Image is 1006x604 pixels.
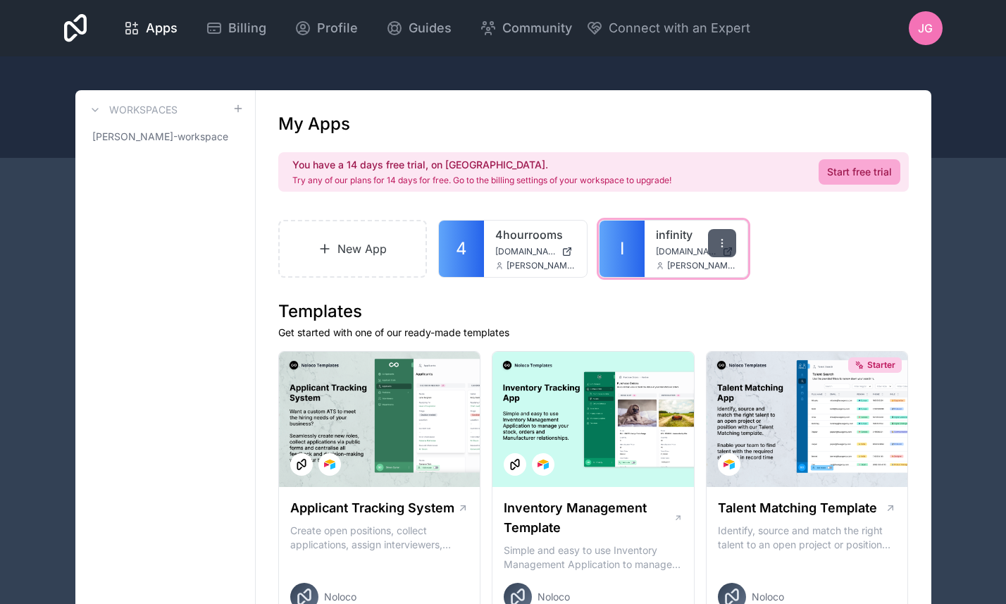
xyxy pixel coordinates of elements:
[600,221,645,277] a: I
[504,543,683,572] p: Simple and easy to use Inventory Management Application to manage your stock, orders and Manufact...
[507,260,576,271] span: [PERSON_NAME][EMAIL_ADDRESS][DOMAIN_NAME]
[87,101,178,118] a: Workspaces
[194,13,278,44] a: Billing
[290,524,469,552] p: Create open positions, collect applications, assign interviewers, centralise candidate feedback a...
[752,590,784,604] span: Noloco
[278,220,428,278] a: New App
[667,260,736,271] span: [PERSON_NAME][EMAIL_ADDRESS][DOMAIN_NAME]
[620,238,624,260] span: I
[867,359,895,371] span: Starter
[92,130,228,144] span: [PERSON_NAME]-workspace
[324,459,335,470] img: Airtable Logo
[468,13,583,44] a: Community
[228,18,266,38] span: Billing
[439,221,484,277] a: 4
[495,226,576,243] a: 4hourrooms
[504,498,673,538] h1: Inventory Management Template
[495,246,556,257] span: [DOMAIN_NAME]
[292,175,671,186] p: Try any of our plans for 14 days for free. Go to the billing settings of your workspace to upgrade!
[317,18,358,38] span: Profile
[656,226,736,243] a: infinity
[375,13,463,44] a: Guides
[586,18,750,38] button: Connect with an Expert
[409,18,452,38] span: Guides
[609,18,750,38] span: Connect with an Expert
[278,326,909,340] p: Get started with one of our ready-made templates
[502,18,572,38] span: Community
[819,159,900,185] a: Start free trial
[656,246,736,257] a: [DOMAIN_NAME]
[146,18,178,38] span: Apps
[324,590,356,604] span: Noloco
[278,113,350,135] h1: My Apps
[278,300,909,323] h1: Templates
[283,13,369,44] a: Profile
[109,103,178,117] h3: Workspaces
[456,238,467,260] span: 4
[290,498,454,518] h1: Applicant Tracking System
[538,590,570,604] span: Noloco
[292,158,671,172] h2: You have a 14 days free trial, on [GEOGRAPHIC_DATA].
[656,246,716,257] span: [DOMAIN_NAME]
[918,20,933,37] span: JG
[718,524,897,552] p: Identify, source and match the right talent to an open project or position with our Talent Matchi...
[112,13,189,44] a: Apps
[87,124,244,149] a: [PERSON_NAME]-workspace
[538,459,549,470] img: Airtable Logo
[495,246,576,257] a: [DOMAIN_NAME]
[718,498,877,518] h1: Talent Matching Template
[724,459,735,470] img: Airtable Logo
